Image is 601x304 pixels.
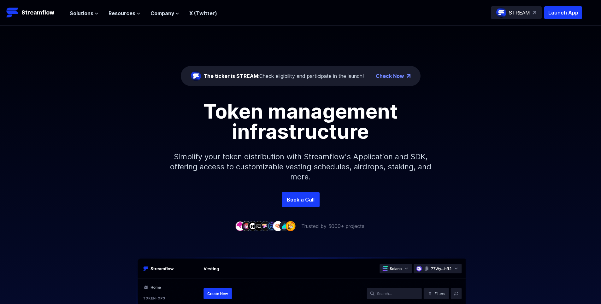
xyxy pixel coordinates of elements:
[6,6,19,19] img: Streamflow Logo
[235,221,245,231] img: company-1
[407,74,410,78] img: top-right-arrow.png
[109,9,135,17] span: Resources
[491,6,542,19] a: STREAM
[191,71,201,81] img: streamflow-logo-circle.png
[282,192,320,207] a: Book a Call
[376,72,404,80] a: Check Now
[150,9,174,17] span: Company
[279,221,289,231] img: company-8
[301,222,364,230] p: Trusted by 5000+ projects
[189,10,217,16] a: X (Twitter)
[165,142,436,192] p: Simplify your token distribution with Streamflow's Application and SDK, offering access to custom...
[159,101,443,142] h1: Token management infrastructure
[6,6,63,19] a: Streamflow
[533,11,536,15] img: top-right-arrow.svg
[273,221,283,231] img: company-7
[70,9,93,17] span: Solutions
[544,6,582,19] button: Launch App
[509,9,530,16] p: STREAM
[70,9,98,17] button: Solutions
[286,221,296,231] img: company-9
[496,8,506,18] img: streamflow-logo-circle.png
[150,9,179,17] button: Company
[21,8,54,17] p: Streamflow
[109,9,140,17] button: Resources
[260,221,270,231] img: company-5
[248,221,258,231] img: company-3
[203,72,364,80] div: Check eligibility and participate in the launch!
[267,221,277,231] img: company-6
[241,221,251,231] img: company-2
[203,73,259,79] span: The ticker is STREAM:
[254,221,264,231] img: company-4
